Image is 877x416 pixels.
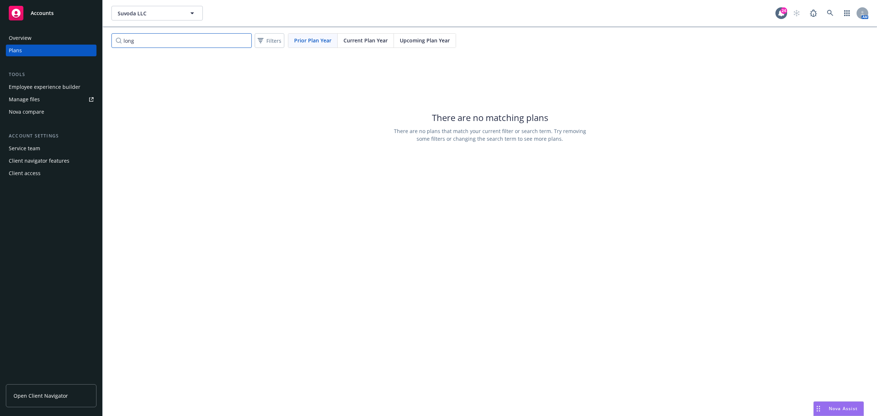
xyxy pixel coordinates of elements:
button: Filters [255,33,284,48]
div: Manage files [9,94,40,105]
div: Client navigator features [9,155,69,167]
div: Overview [9,32,31,44]
button: Suvoda LLC [111,6,203,20]
a: Search [823,6,838,20]
span: Filters [256,35,283,46]
span: Upcoming Plan Year [400,37,450,44]
a: Plans [6,45,96,56]
div: Service team [9,143,40,154]
div: Employee experience builder [9,81,80,93]
span: There are no matching plans [432,111,548,124]
button: Nova Assist [813,401,864,416]
div: Plans [9,45,22,56]
span: Accounts [31,10,54,16]
span: Suvoda LLC [118,10,181,17]
div: Drag to move [814,402,823,416]
a: Overview [6,32,96,44]
span: There are no plans that match your current filter or search term. Try removing some filters or ch... [388,127,592,143]
a: Manage files [6,94,96,105]
div: Tools [6,71,96,78]
a: Accounts [6,3,96,23]
input: Search by name [111,33,252,48]
div: 24 [781,7,787,14]
a: Service team [6,143,96,154]
div: Account settings [6,132,96,140]
span: Current Plan Year [343,37,388,44]
a: Client navigator features [6,155,96,167]
a: Start snowing [789,6,804,20]
div: Client access [9,167,41,179]
a: Report a Bug [806,6,821,20]
a: Employee experience builder [6,81,96,93]
a: Switch app [840,6,854,20]
a: Client access [6,167,96,179]
a: Nova compare [6,106,96,118]
span: Nova Assist [829,405,858,412]
span: Filters [266,37,281,45]
span: Open Client Navigator [14,392,68,400]
div: Nova compare [9,106,44,118]
span: Prior Plan Year [294,37,331,44]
